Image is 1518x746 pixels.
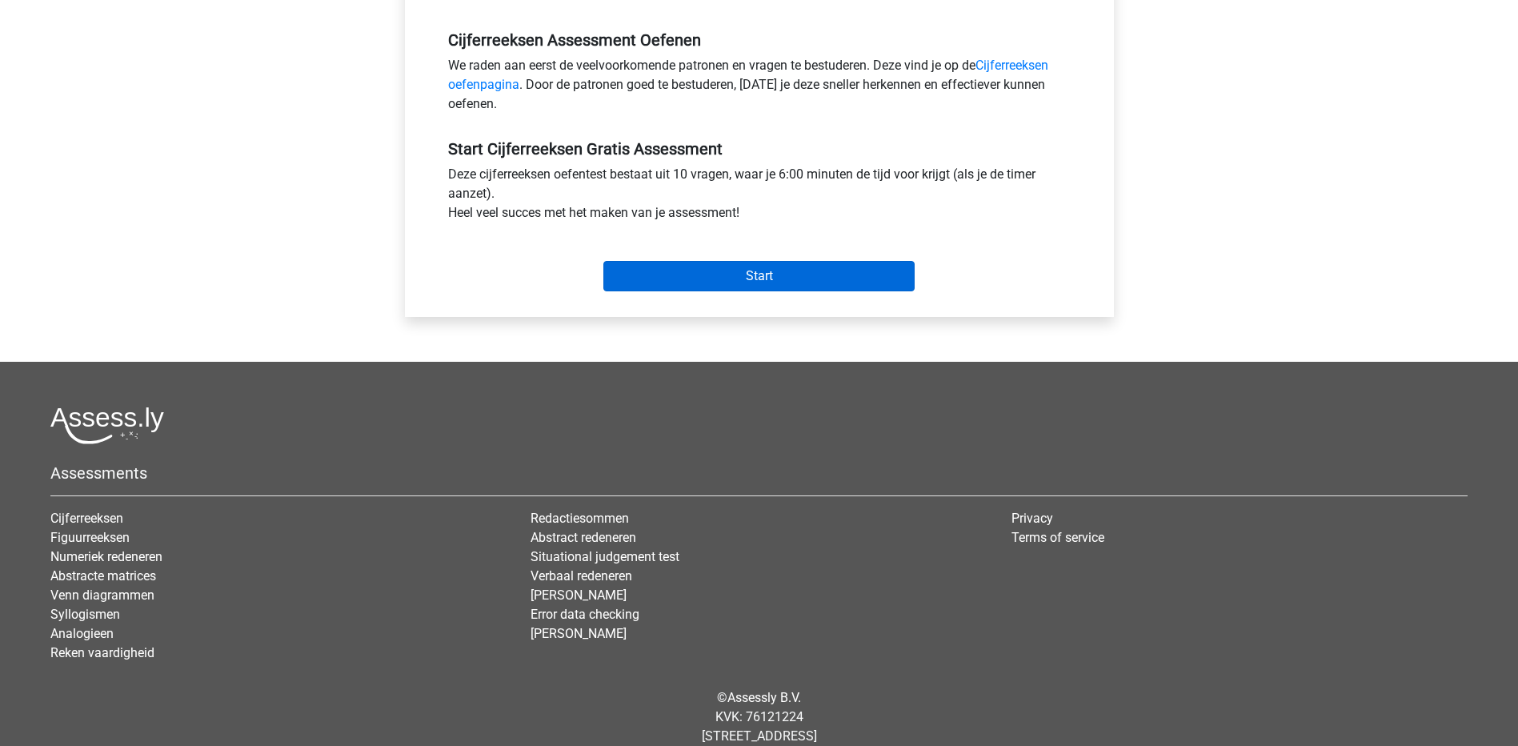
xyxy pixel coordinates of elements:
[531,568,632,584] a: Verbaal redeneren
[50,645,154,660] a: Reken vaardigheid
[531,626,627,641] a: [PERSON_NAME]
[531,511,629,526] a: Redactiesommen
[50,588,154,603] a: Venn diagrammen
[50,407,164,444] img: Assessly logo
[50,549,162,564] a: Numeriek redeneren
[50,463,1468,483] h5: Assessments
[1011,511,1053,526] a: Privacy
[436,165,1083,229] div: Deze cijferreeksen oefentest bestaat uit 10 vragen, waar je 6:00 minuten de tijd voor krijgt (als...
[1011,530,1104,545] a: Terms of service
[727,690,801,705] a: Assessly B.V.
[50,530,130,545] a: Figuurreeksen
[531,607,639,622] a: Error data checking
[448,30,1071,50] h5: Cijferreeksen Assessment Oefenen
[531,530,636,545] a: Abstract redeneren
[448,139,1071,158] h5: Start Cijferreeksen Gratis Assessment
[50,607,120,622] a: Syllogismen
[603,261,915,291] input: Start
[531,588,627,603] a: [PERSON_NAME]
[50,568,156,584] a: Abstracte matrices
[50,626,114,641] a: Analogieen
[531,549,679,564] a: Situational judgement test
[50,511,123,526] a: Cijferreeksen
[436,56,1083,120] div: We raden aan eerst de veelvoorkomende patronen en vragen te bestuderen. Deze vind je op de . Door...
